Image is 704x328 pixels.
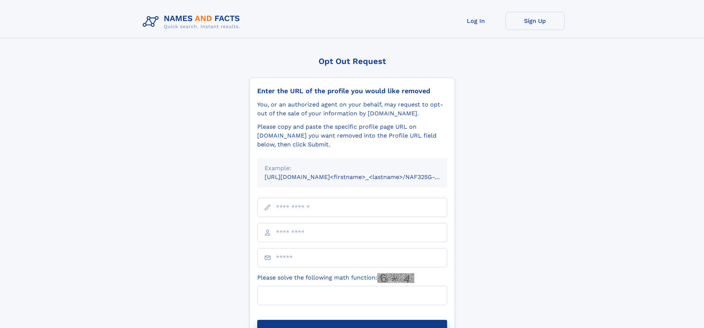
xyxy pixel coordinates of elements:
[140,12,246,32] img: Logo Names and Facts
[265,173,461,180] small: [URL][DOMAIN_NAME]<firstname>_<lastname>/NAF325G-xxxxxxxx
[446,12,506,30] a: Log In
[257,87,447,95] div: Enter the URL of the profile you would like removed
[257,100,447,118] div: You, or an authorized agent on your behalf, may request to opt-out of the sale of your informatio...
[257,122,447,149] div: Please copy and paste the specific profile page URL on [DOMAIN_NAME] you want removed into the Pr...
[506,12,565,30] a: Sign Up
[249,57,455,66] div: Opt Out Request
[257,273,414,283] label: Please solve the following math function:
[265,164,440,173] div: Example:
